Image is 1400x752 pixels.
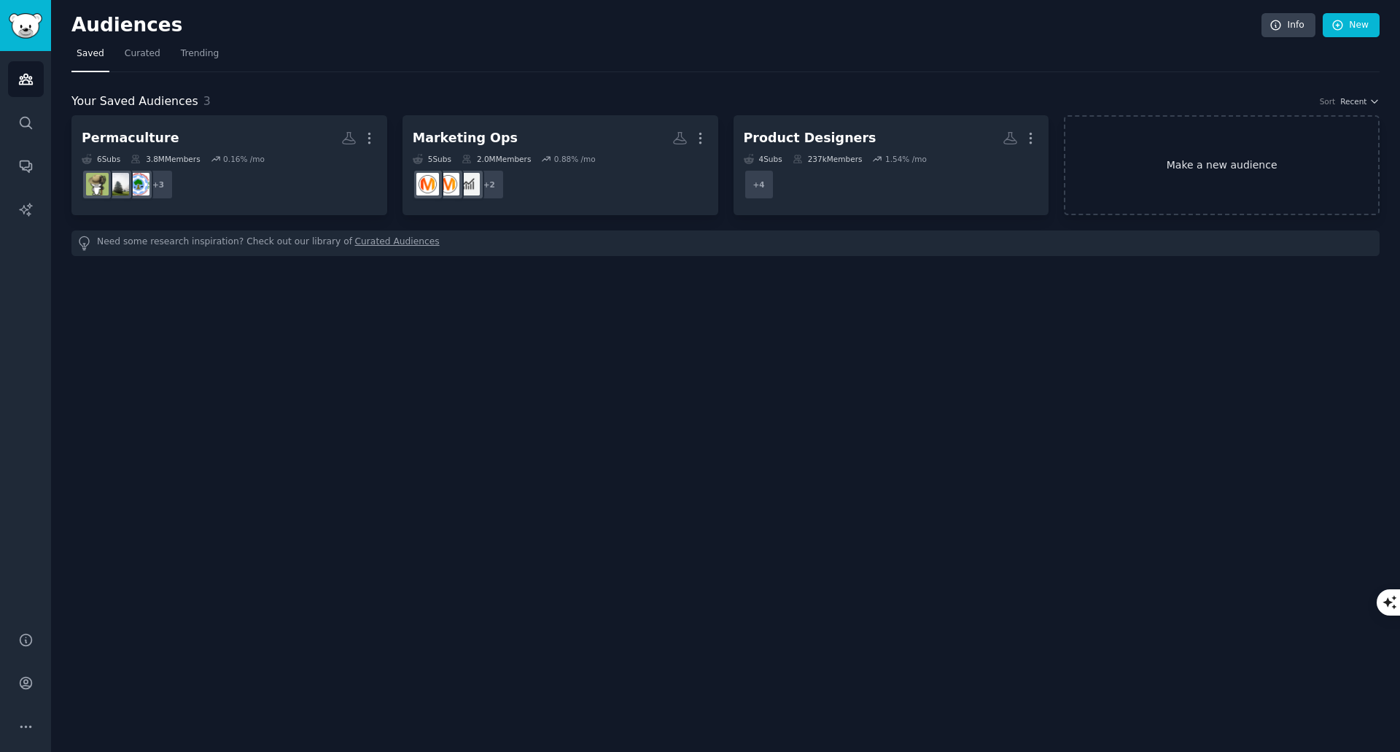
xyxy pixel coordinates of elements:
div: + 3 [143,169,174,200]
span: Curated [125,47,160,61]
h2: Audiences [71,14,1261,37]
a: Trending [176,42,224,72]
div: 5 Sub s [413,154,451,164]
div: Need some research inspiration? Check out our library of [71,230,1380,256]
img: GummySearch logo [9,13,42,39]
img: AskMarketing [437,173,459,195]
a: New [1323,13,1380,38]
div: 237k Members [793,154,863,164]
div: Product Designers [744,129,876,147]
img: marketing [416,173,439,195]
div: 0.16 % /mo [223,154,265,164]
div: 4 Sub s [744,154,782,164]
a: Permaculture6Subs3.8MMembers0.16% /mo+3Regenerative_AgPermacultureBushcrafthomestead [71,115,387,215]
div: + 4 [744,169,774,200]
div: Marketing Ops [413,129,518,147]
a: Info [1261,13,1315,38]
img: PermacultureBushcraft [106,173,129,195]
a: Product Designers4Subs237kMembers1.54% /mo+4 [734,115,1049,215]
div: 2.0M Members [462,154,531,164]
div: + 2 [474,169,505,200]
button: Recent [1340,96,1380,106]
img: homestead [86,173,109,195]
span: Saved [77,47,104,61]
div: 6 Sub s [82,154,120,164]
a: Saved [71,42,109,72]
a: Curated [120,42,166,72]
a: Curated Audiences [355,236,440,251]
span: Your Saved Audiences [71,93,198,111]
span: Trending [181,47,219,61]
div: 1.54 % /mo [885,154,927,164]
span: 3 [203,94,211,108]
a: Make a new audience [1064,115,1380,215]
a: Marketing Ops5Subs2.0MMembers0.88% /mo+2marketingopsAskMarketingmarketing [402,115,718,215]
img: marketingops [457,173,480,195]
div: Sort [1320,96,1336,106]
img: Regenerative_Ag [127,173,149,195]
span: Recent [1340,96,1366,106]
div: 0.88 % /mo [554,154,596,164]
div: Permaculture [82,129,179,147]
div: 3.8M Members [131,154,200,164]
